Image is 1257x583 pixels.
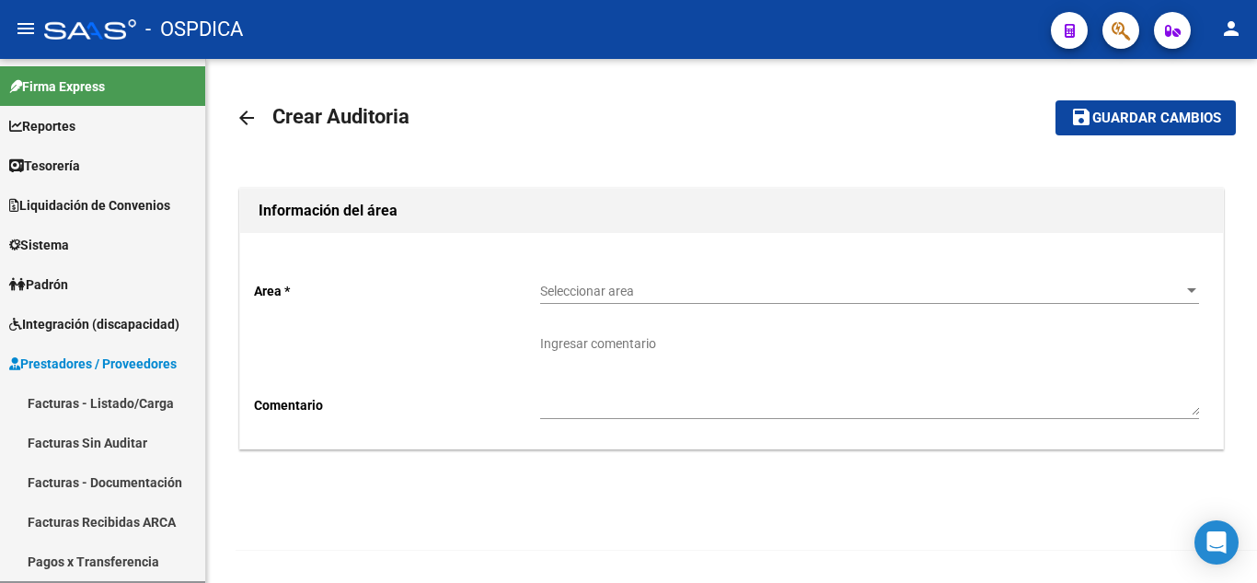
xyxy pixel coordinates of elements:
[1055,100,1236,134] button: Guardar cambios
[254,395,540,415] p: Comentario
[9,314,179,334] span: Integración (discapacidad)
[254,281,540,301] p: Area *
[272,105,409,128] span: Crear Auditoria
[9,76,105,97] span: Firma Express
[9,116,75,136] span: Reportes
[9,195,170,216] span: Liquidación de Convenios
[9,354,177,374] span: Prestadores / Proveedores
[1070,106,1092,128] mat-icon: save
[15,17,37,40] mat-icon: menu
[259,196,1205,226] h1: Información del área
[540,284,1182,299] span: Seleccionar area
[9,156,80,176] span: Tesorería
[145,9,243,50] span: - OSPDICA
[236,107,258,129] mat-icon: arrow_back
[1092,111,1221,127] span: Guardar cambios
[9,274,68,295] span: Padrón
[9,235,69,255] span: Sistema
[1194,520,1239,565] div: Open Intercom Messenger
[1220,17,1242,40] mat-icon: person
